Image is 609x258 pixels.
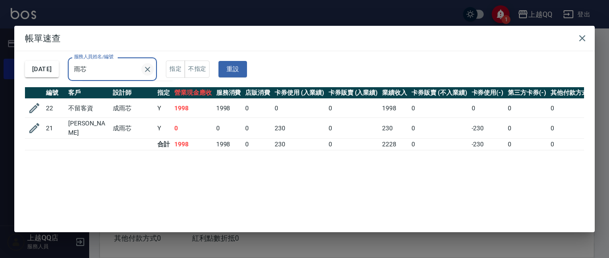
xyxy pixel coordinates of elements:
label: 服務人員姓名/編號 [74,53,113,60]
td: -230 [469,139,506,150]
th: 店販消費 [243,87,272,99]
td: 0 [506,99,548,118]
th: 卡券使用(-) [469,87,506,99]
td: 0 [243,99,272,118]
td: 21 [44,118,66,139]
td: [PERSON_NAME] [66,118,111,139]
td: 230 [272,118,326,139]
td: 1998 [380,99,409,118]
button: 指定 [166,60,185,78]
td: 1998 [214,99,243,118]
th: 卡券販賣 (不入業績) [409,87,469,99]
td: Y [155,118,172,139]
td: 0 [172,118,214,139]
th: 其他付款方式(-) [548,87,597,99]
td: -230 [469,118,506,139]
th: 客戶 [66,87,111,99]
td: 成雨芯 [111,99,155,118]
td: 230 [380,118,409,139]
th: 業績收入 [380,87,409,99]
td: 0 [548,99,597,118]
th: 服務消費 [214,87,243,99]
td: 0 [469,99,506,118]
td: 成雨芯 [111,118,155,139]
td: 0 [214,118,243,139]
button: Clear [141,63,154,76]
td: 0 [506,118,548,139]
td: 0 [506,139,548,150]
td: 0 [243,139,272,150]
td: 22 [44,99,66,118]
td: Y [155,99,172,118]
td: 0 [326,139,380,150]
button: 不指定 [185,60,210,78]
th: 營業現金應收 [172,87,214,99]
td: 0 [548,118,597,139]
td: 0 [409,99,469,118]
td: 不留客資 [66,99,111,118]
td: 0 [548,139,597,150]
td: 0 [272,99,326,118]
td: 1998 [172,139,214,150]
td: 0 [243,118,272,139]
button: [DATE] [25,61,59,77]
th: 指定 [155,87,172,99]
td: 0 [409,118,469,139]
td: 0 [326,99,380,118]
td: 0 [326,118,380,139]
td: 合計 [155,139,172,150]
td: 230 [272,139,326,150]
td: 1998 [172,99,214,118]
th: 第三方卡券(-) [506,87,548,99]
td: 2228 [380,139,409,150]
th: 設計師 [111,87,155,99]
td: 1998 [214,139,243,150]
button: 重設 [218,61,247,77]
th: 卡券販賣 (入業績) [326,87,380,99]
h2: 帳單速查 [14,26,595,51]
th: 編號 [44,87,66,99]
th: 卡券使用 (入業績) [272,87,326,99]
td: 0 [409,139,469,150]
